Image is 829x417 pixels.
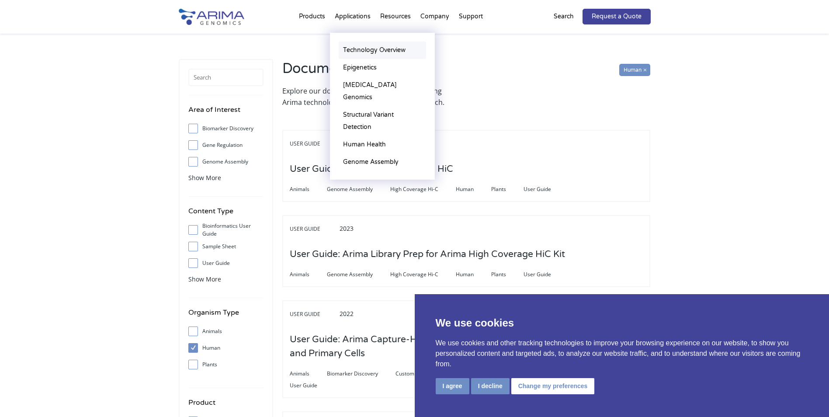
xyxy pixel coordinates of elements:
span: Show More [188,275,221,283]
a: User Guide: Arima Library Prep for Arima High Coverage HiC Kit [290,250,565,259]
h4: Area of Interest [188,104,264,122]
span: User Guide [290,309,338,320]
span: Animals [290,269,327,280]
label: Sample Sheet [188,240,264,253]
span: Biomarker Discovery [327,368,395,379]
label: Genome Assembly [188,155,264,168]
span: High Coverage Hi-C [390,184,456,195]
img: Arima-Genomics-logo [179,9,244,25]
span: Genome Assembly [327,269,390,280]
span: User Guide [524,269,569,280]
p: Explore our documentation to get starting using Arima technology and products in your research. [282,85,462,108]
h3: User Guide: Arima Library Prep for Arima High Coverage HiC Kit [290,241,565,268]
label: Biomarker Discovery [188,122,264,135]
button: I decline [471,378,510,394]
span: Animals [290,184,327,195]
a: User Guide: Arima High Coverage HiC [290,164,453,174]
span: Human [456,269,491,280]
h4: Content Type [188,205,264,223]
span: Genome Assembly [327,184,390,195]
label: Animals [188,325,264,338]
h4: Organism Type [188,307,264,325]
button: Change my preferences [511,378,595,394]
span: User Guide [524,184,569,195]
h3: User Guide: Arima High Coverage HiC [290,156,453,183]
p: We use cookies [436,315,808,331]
span: Animals [290,368,327,379]
span: Show More [188,174,221,182]
span: 2023 [340,224,354,233]
a: Request a Quote [583,9,651,24]
span: User Guide [290,380,335,391]
h4: Product [188,397,264,415]
span: Plants [491,184,524,195]
a: Human Health [339,136,426,153]
a: Genome Assembly [339,153,426,171]
span: Plants [491,269,524,280]
label: Gene Regulation [188,139,264,152]
span: Human [456,184,491,195]
p: Search [554,11,574,22]
span: Custom Capture Hi-C [395,368,465,379]
a: User Guide: Arima Capture-HiC+ for Fresh Frozen Tissue, Mammalian Cell Lines, and Primary Cells [290,349,643,358]
label: User Guide [188,257,264,270]
p: We use cookies and other tracking technologies to improve your browsing experience on our website... [436,338,808,369]
a: Epigenetics [339,59,426,76]
a: [MEDICAL_DATA] Genomics [339,76,426,106]
a: Structural Variant Detection [339,106,426,136]
input: Human [619,64,650,76]
span: 2022 [340,309,354,318]
h3: User Guide: Arima Capture-HiC+ for Fresh Frozen Tissue, Mammalian Cell Lines, and Primary Cells [290,326,643,367]
span: User Guide [290,224,338,234]
h2: Documentation [282,59,462,85]
a: Technology Overview [339,42,426,59]
span: High Coverage Hi-C [390,269,456,280]
label: Plants [188,358,264,371]
span: User Guide [290,139,338,149]
input: Search [188,69,264,86]
label: Bioinformatics User Guide [188,223,264,236]
label: Human [188,341,264,354]
button: I agree [436,378,469,394]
